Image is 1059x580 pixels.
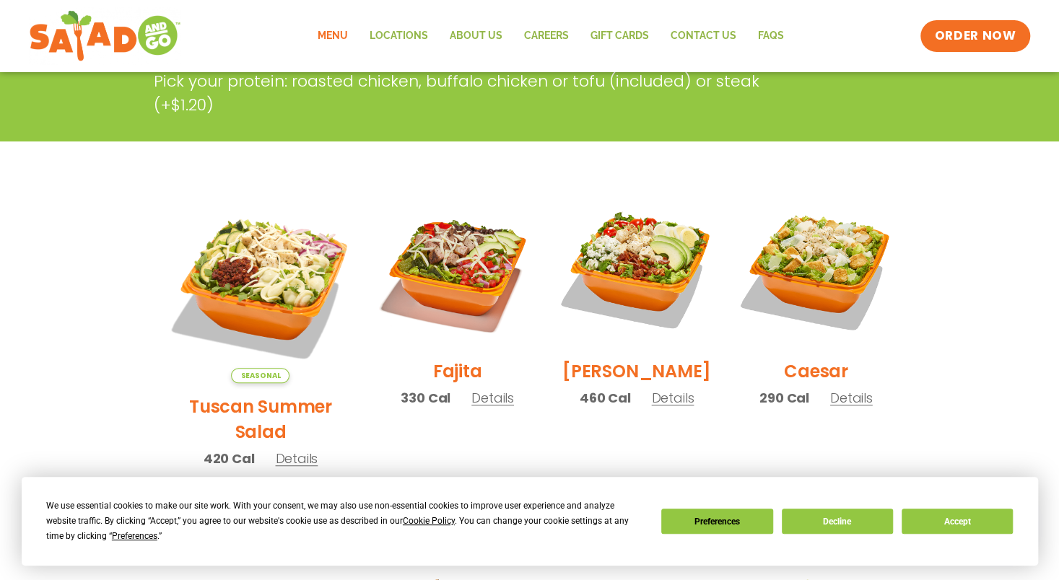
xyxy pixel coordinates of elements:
img: new-SAG-logo-768×292 [29,7,181,65]
a: Contact Us [660,19,747,53]
span: 290 Cal [759,388,809,408]
button: Preferences [661,509,772,534]
span: Details [651,389,694,407]
span: 330 Cal [401,388,450,408]
a: FAQs [747,19,795,53]
a: About Us [439,19,513,53]
button: Decline [782,509,893,534]
span: Details [471,389,514,407]
h2: Fajita [433,359,482,384]
a: Careers [513,19,580,53]
div: We use essential cookies to make our site work. With your consent, we may also use non-essential ... [46,498,644,544]
a: GIFT CARDS [580,19,660,53]
p: Pick your protein: roasted chicken, buffalo chicken or tofu (included) or steak (+$1.20) [154,69,796,117]
img: Product photo for Cobb Salad [558,190,715,348]
button: Accept [902,509,1013,534]
span: Details [275,449,318,467]
span: 420 Cal [204,449,255,468]
span: Preferences [112,531,157,541]
span: ORDER NOW [935,27,1016,45]
img: Product photo for Tuscan Summer Salad [165,190,357,383]
nav: Menu [307,19,795,53]
img: Product photo for Fajita Salad [378,190,536,348]
h2: [PERSON_NAME] [562,359,711,384]
a: Menu [307,19,359,53]
span: Details [830,389,873,407]
img: Product photo for Caesar Salad [737,190,894,348]
span: 460 Cal [580,388,631,408]
span: Cookie Policy [403,516,455,526]
span: Seasonal [231,368,289,383]
a: ORDER NOW [920,20,1030,52]
h2: Caesar [784,359,848,384]
h2: Tuscan Summer Salad [165,394,357,444]
a: Locations [359,19,439,53]
div: Cookie Consent Prompt [22,477,1038,566]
